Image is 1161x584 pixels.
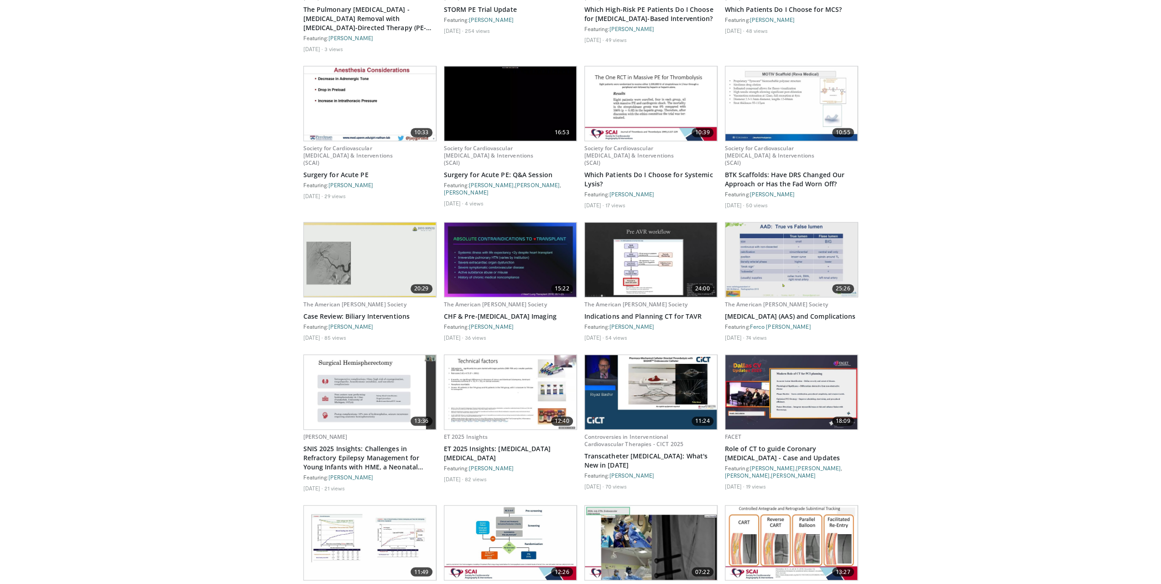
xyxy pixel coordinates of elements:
[605,483,627,490] li: 70 views
[444,475,463,483] li: [DATE]
[444,323,577,330] div: Featuring:
[551,567,573,576] span: 12:26
[303,334,323,341] li: [DATE]
[585,505,717,580] a: 07:22
[303,181,437,189] div: Featuring:
[444,189,489,195] a: [PERSON_NAME]
[303,474,437,481] div: Featuring:
[584,5,718,23] a: Which High-Risk PE Patients Do I Choose for [MEDICAL_DATA]-Based Intervention?
[303,170,437,179] a: Surgery for Acute PE
[725,505,858,580] img: 8ea11dad-ad4c-4f69-8f7a-b358119d8809.620x360_q85_upscale.jpg
[328,182,373,188] a: [PERSON_NAME]
[609,323,654,330] a: [PERSON_NAME]
[605,201,625,209] li: 17 views
[725,144,815,167] a: Society for Cardiovascular [MEDICAL_DATA] & Interventions (SCAI)
[584,25,718,32] div: Featuring:
[444,222,577,297] img: 6a143f31-f1e1-4cea-acc1-48239cf5bf88.620x360_q85_upscale.jpg
[584,190,718,198] div: Featuring:
[304,222,436,297] a: 20:29
[584,170,718,189] a: Which Patients Do I Choose for Systemic Lysis?
[725,300,828,308] a: The American [PERSON_NAME] Society
[444,181,577,196] div: Featuring: , ,
[444,27,463,34] li: [DATE]
[303,5,437,32] a: The Pulmonary [MEDICAL_DATA] -[MEDICAL_DATA] Removal with [MEDICAL_DATA]-Directed Therapy (PE-TRA...
[304,355,436,429] img: d0782c9b-0d52-42d8-af9b-a6f4b55f8a59.620x360_q85_upscale.jpg
[725,464,858,479] div: Featuring: , , ,
[585,66,717,141] img: dc295d5a-028f-417d-a11e-ea081be3ba8c.620x360_q85_upscale.jpg
[411,284,432,293] span: 20:29
[750,465,795,471] a: [PERSON_NAME]
[725,505,858,580] a: 13:27
[796,465,841,471] a: [PERSON_NAME]
[609,191,654,197] a: [PERSON_NAME]
[304,505,436,580] a: 11:49
[444,444,577,463] a: ET 2025 Insights: [MEDICAL_DATA] [MEDICAL_DATA]
[584,433,683,448] a: Controversies in Interventional Cardiovascular Therapies - CICT 2025
[725,27,744,34] li: [DATE]
[584,452,718,470] a: Transcatheter [MEDICAL_DATA]: What's New in [DATE]
[324,192,346,200] li: 29 views
[584,334,604,341] li: [DATE]
[444,170,577,179] a: Surgery for Acute PE: Q&A Session
[444,300,547,308] a: The American [PERSON_NAME] Society
[584,201,604,209] li: [DATE]
[725,222,858,297] img: 6ccc95e5-92fb-4556-ac88-59144b238c7c.620x360_q85_upscale.jpg
[725,355,858,429] img: 09046f16-17a6-410b-948e-e238811b1788.620x360_q85_upscale.jpg
[584,312,718,321] a: Indications and Planning CT for TAVR
[832,284,854,293] span: 25:26
[411,128,432,137] span: 10:33
[303,45,323,53] li: [DATE]
[469,465,514,471] a: [PERSON_NAME]
[551,128,573,137] span: 16:53
[304,505,436,580] img: 510d4659-001c-4f80-a551-63bb30e6fcb4.620x360_q85_upscale.jpg
[444,16,577,23] div: Featuring:
[584,144,674,167] a: Society for Cardiovascular [MEDICAL_DATA] & Interventions (SCAI)
[551,284,573,293] span: 15:22
[304,355,436,429] a: 13:36
[585,222,717,297] a: 24:00
[303,312,437,321] a: Case Review: Biliary Interventions
[725,16,858,23] div: Featuring:
[444,355,577,429] img: 33cd2801-64ac-4dd1-9ebd-921b4b0129ec.620x360_q85_upscale.jpg
[464,334,486,341] li: 36 views
[444,312,577,321] a: CHF & Pre-[MEDICAL_DATA] Imaging
[444,66,577,141] img: 93aaeff2-f775-4cea-8e14-6586a2f5c596.620x360_q85_upscale.jpg
[515,182,560,188] a: [PERSON_NAME]
[444,5,577,14] a: STORM PE Trial Update
[725,312,858,321] a: [MEDICAL_DATA] (AAS) and Complications
[725,444,858,463] a: Role of CT to guide Coronary [MEDICAL_DATA] - Case and Updates
[303,484,323,492] li: [DATE]
[585,355,717,429] a: 11:24
[304,66,436,141] a: 10:33
[605,334,627,341] li: 54 views
[444,464,577,472] div: Featuring:
[692,284,713,293] span: 24:00
[444,433,488,441] a: ET 2025 Insights
[304,66,436,141] img: 9db8ba04-6de0-40c3-8fe3-ffdef95d5b4f.620x360_q85_upscale.jpg
[328,323,373,330] a: [PERSON_NAME]
[750,323,811,330] a: Ferco [PERSON_NAME]
[324,45,343,53] li: 3 views
[725,190,858,198] div: Featuring:
[725,222,858,297] a: 25:26
[303,433,348,441] a: [PERSON_NAME]
[469,182,514,188] a: [PERSON_NAME]
[725,66,858,141] img: 2005369d-5379-4126-98a3-9fac7af3a6b8.620x360_q85_upscale.jpg
[725,66,858,141] a: 10:55
[324,334,346,341] li: 85 views
[584,36,604,43] li: [DATE]
[585,66,717,141] a: 10:39
[303,300,406,308] a: The American [PERSON_NAME] Society
[444,200,463,207] li: [DATE]
[469,323,514,330] a: [PERSON_NAME]
[745,334,767,341] li: 74 views
[464,475,487,483] li: 82 views
[303,444,437,472] a: SNIS 2025 Insights: Challenges in Refractory Epilepsy Management for Young Infants with HME, a Ne...
[328,474,373,480] a: [PERSON_NAME]
[584,300,687,308] a: The American [PERSON_NAME] Society
[469,16,514,23] a: [PERSON_NAME]
[605,36,627,43] li: 49 views
[444,355,577,429] a: 12:40
[551,416,573,426] span: 12:40
[444,334,463,341] li: [DATE]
